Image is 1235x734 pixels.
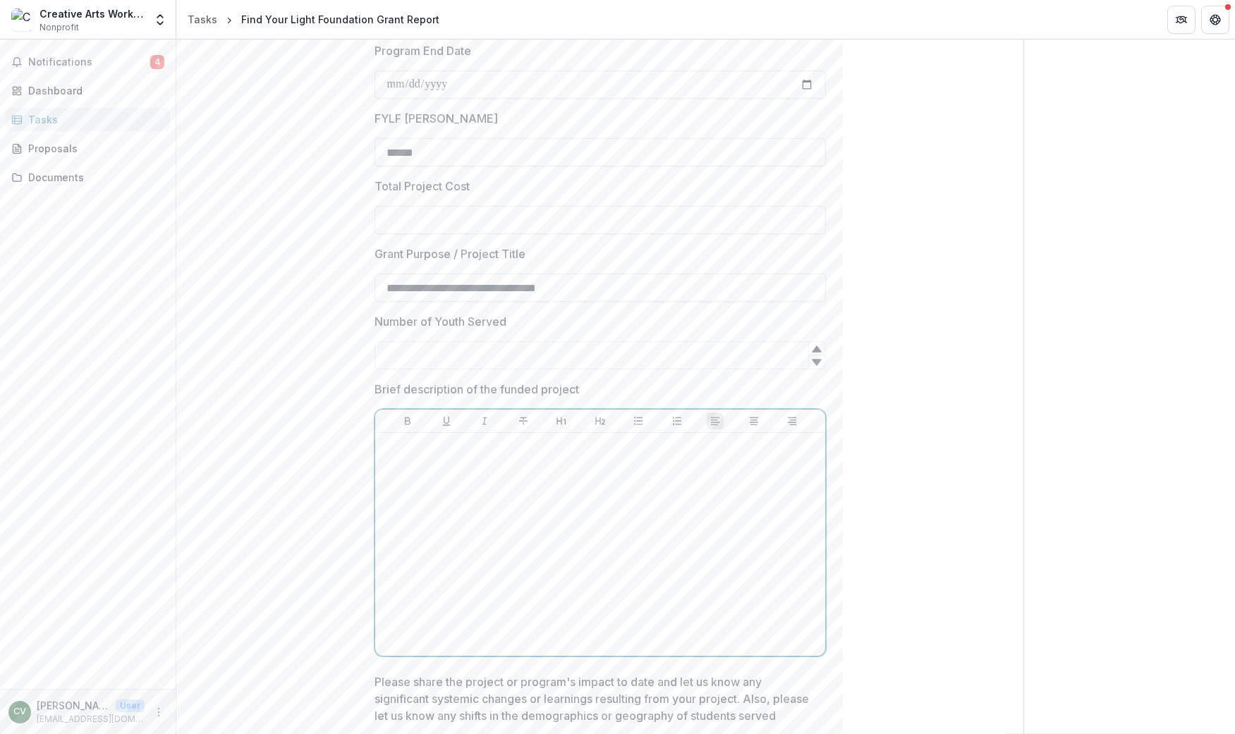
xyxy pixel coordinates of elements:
button: Align Center [746,412,762,429]
button: Heading 2 [592,412,609,429]
button: Heading 1 [553,412,570,429]
span: Nonprofit [39,21,79,34]
div: Tasks [28,112,159,127]
div: Tasks [188,12,217,27]
button: Bold [399,412,416,429]
button: Align Right [784,412,801,429]
button: Open entity switcher [150,6,170,34]
a: Tasks [182,9,223,30]
nav: breadcrumb [182,9,445,30]
button: Align Left [707,412,724,429]
button: Strike [515,412,532,429]
a: Tasks [6,108,170,131]
p: Grant Purpose / Project Title [375,245,525,262]
p: [EMAIL_ADDRESS][DOMAIN_NAME] [37,713,145,726]
span: 4 [150,55,164,69]
a: Proposals [6,137,170,160]
p: Brief description of the funded project [375,381,579,398]
div: Dashboard [28,83,159,98]
div: Clair Vogel [13,707,26,716]
button: Bullet List [630,412,647,429]
button: Partners [1167,6,1196,34]
button: Get Help [1201,6,1229,34]
a: Documents [6,166,170,189]
div: Creative Arts Workshops for Kids, Inc. [39,6,145,21]
div: Proposals [28,141,159,156]
button: Notifications4 [6,51,170,73]
p: Total Project Cost [375,178,470,195]
button: Underline [438,412,455,429]
img: Creative Arts Workshops for Kids, Inc. [11,8,34,31]
span: Notifications [28,56,150,68]
div: Documents [28,170,159,185]
p: User [116,699,145,712]
p: Number of Youth Served [375,313,506,330]
div: Find Your Light Foundation Grant Report [241,12,439,27]
button: Ordered List [669,412,686,429]
button: Italicize [476,412,493,429]
button: More [150,704,167,721]
p: Program End Date [375,42,471,59]
a: Dashboard [6,79,170,102]
p: Please share the project or program's impact to date and let us know any significant systemic cha... [375,673,817,724]
p: FYLF [PERSON_NAME] [375,110,498,127]
p: [PERSON_NAME] [37,698,110,713]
